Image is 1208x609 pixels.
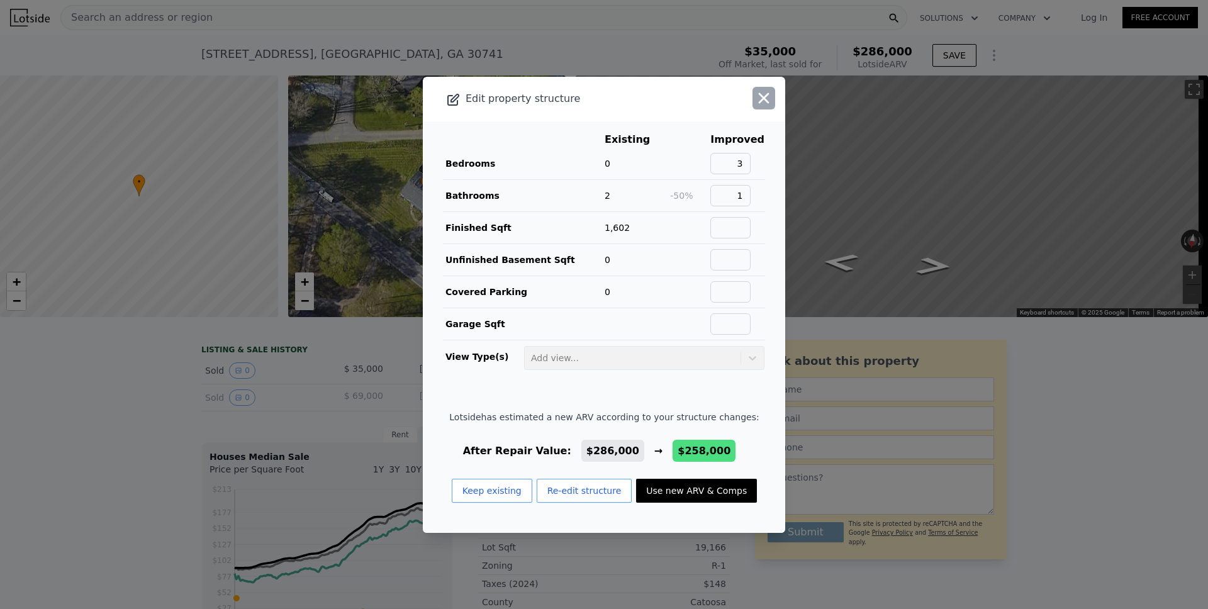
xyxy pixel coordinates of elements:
[605,255,610,265] span: 0
[605,223,630,233] span: 1,602
[443,211,604,243] td: Finished Sqft
[537,479,632,503] button: Re-edit structure
[636,479,757,503] button: Use new ARV & Comps
[443,276,604,308] td: Covered Parking
[423,90,713,108] div: Edit property structure
[443,179,604,211] td: Bathrooms
[443,243,604,276] td: Unfinished Basement Sqft
[678,445,730,457] span: $258,000
[452,479,532,503] button: Keep existing
[670,191,693,201] span: -50%
[605,287,610,297] span: 0
[604,131,669,148] th: Existing
[605,159,610,169] span: 0
[605,191,610,201] span: 2
[449,411,759,423] span: Lotside has estimated a new ARV according to your structure changes:
[449,444,759,459] div: After Repair Value: →
[443,340,523,371] td: View Type(s)
[443,308,604,340] td: Garage Sqft
[586,445,639,457] span: $286,000
[443,148,604,180] td: Bedrooms
[710,131,765,148] th: Improved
